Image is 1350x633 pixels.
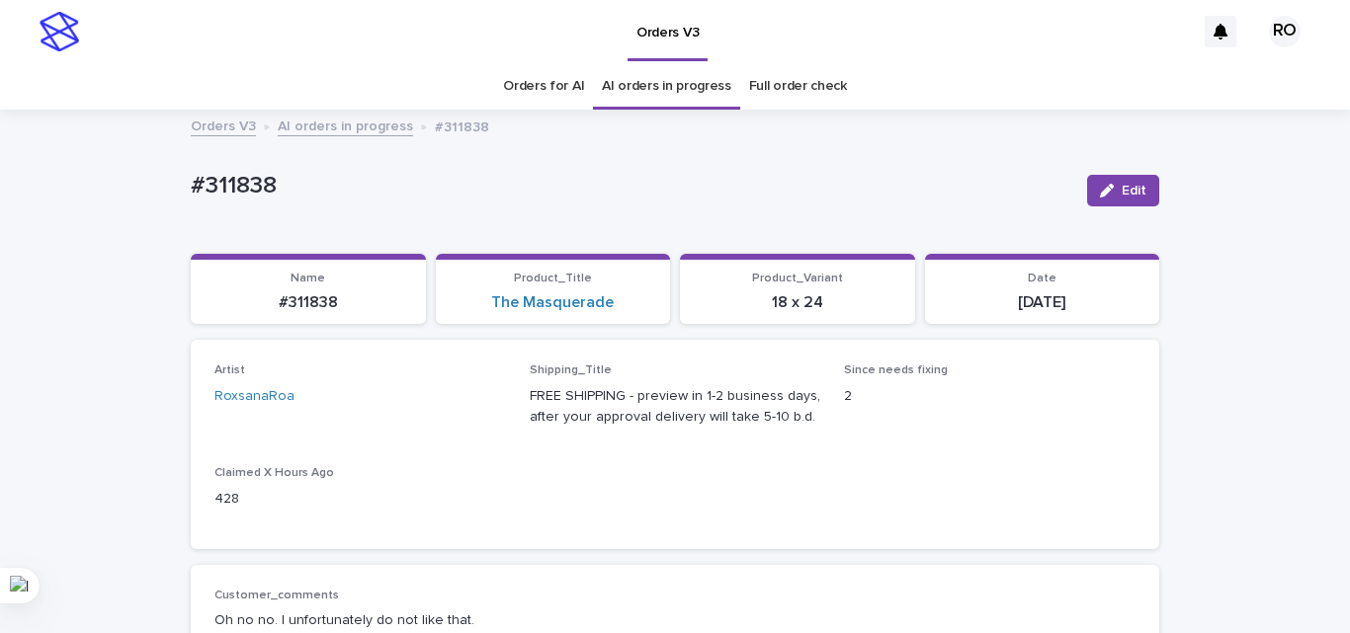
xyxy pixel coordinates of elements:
span: Name [291,273,325,284]
span: Shipping_Title [530,364,612,376]
p: 2 [844,386,1136,407]
p: 428 [214,489,506,510]
span: Date [1028,273,1056,284]
a: AI orders in progress [278,114,413,136]
span: Customer_comments [214,590,339,601]
span: Product_Variant [752,273,843,284]
span: Product_Title [514,273,592,284]
p: [DATE] [937,293,1148,312]
p: FREE SHIPPING - preview in 1-2 business days, after your approval delivery will take 5-10 b.d. [530,386,821,428]
p: #311838 [203,293,414,312]
p: 18 x 24 [692,293,903,312]
a: Orders for AI [503,63,584,110]
span: Edit [1122,184,1146,198]
a: The Masquerade [491,293,614,312]
a: RoxsanaRoa [214,386,295,407]
a: Full order check [749,63,847,110]
div: RO [1269,16,1301,47]
img: stacker-logo-s-only.png [40,12,79,51]
p: Oh no no. I unfortunately do not like that. [214,610,1136,631]
button: Edit [1087,175,1159,206]
span: Artist [214,364,245,376]
a: Orders V3 [191,114,256,136]
p: #311838 [435,115,489,136]
span: Since needs fixing [844,364,948,376]
a: AI orders in progress [602,63,731,110]
p: #311838 [191,172,1071,200]
span: Claimed X Hours Ago [214,467,334,479]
